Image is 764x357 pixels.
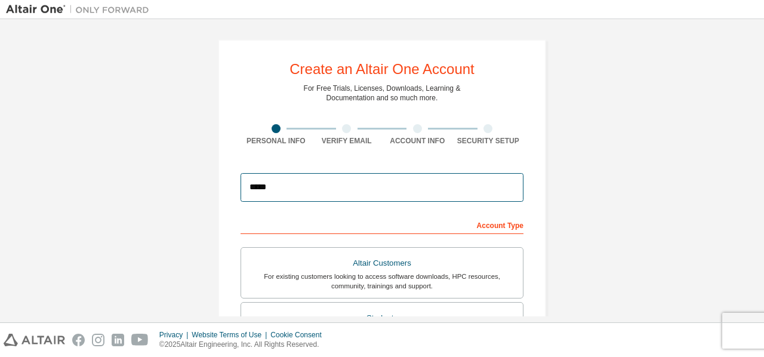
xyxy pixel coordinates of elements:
img: instagram.svg [92,334,104,346]
div: Create an Altair One Account [289,62,475,76]
p: © 2025 Altair Engineering, Inc. All Rights Reserved. [159,340,329,350]
div: Website Terms of Use [192,330,270,340]
div: Account Type [241,215,523,234]
div: Privacy [159,330,192,340]
div: Account Info [382,136,453,146]
div: Students [248,310,516,327]
img: Altair One [6,4,155,16]
div: For Free Trials, Licenses, Downloads, Learning & Documentation and so much more. [304,84,461,103]
div: Security Setup [453,136,524,146]
div: Altair Customers [248,255,516,272]
img: linkedin.svg [112,334,124,346]
div: Cookie Consent [270,330,328,340]
img: facebook.svg [72,334,85,346]
div: For existing customers looking to access software downloads, HPC resources, community, trainings ... [248,272,516,291]
img: altair_logo.svg [4,334,65,346]
div: Personal Info [241,136,312,146]
div: Verify Email [312,136,383,146]
img: youtube.svg [131,334,149,346]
